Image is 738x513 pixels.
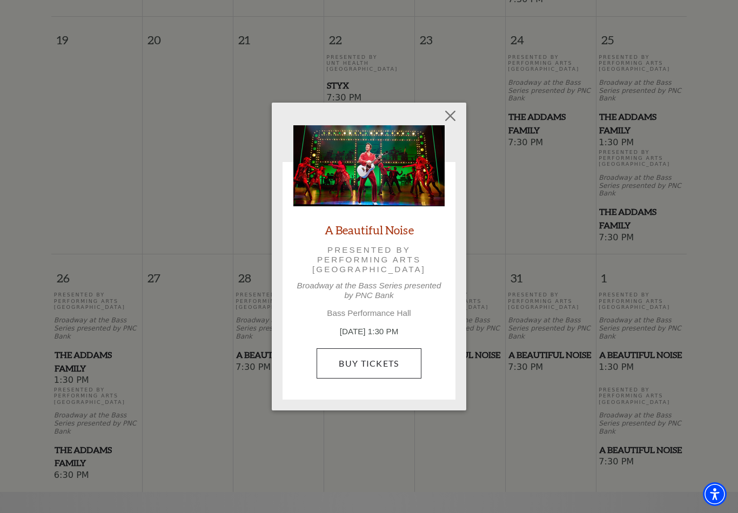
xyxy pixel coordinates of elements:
p: Presented by Performing Arts [GEOGRAPHIC_DATA] [308,245,430,275]
p: [DATE] 1:30 PM [293,326,445,338]
img: A Beautiful Noise [293,125,445,206]
a: Buy Tickets [317,348,421,379]
button: Close [440,105,461,126]
a: A Beautiful Noise [325,222,414,237]
p: Bass Performance Hall [293,308,445,318]
div: Accessibility Menu [703,482,727,506]
p: Broadway at the Bass Series presented by PNC Bank [293,281,445,300]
